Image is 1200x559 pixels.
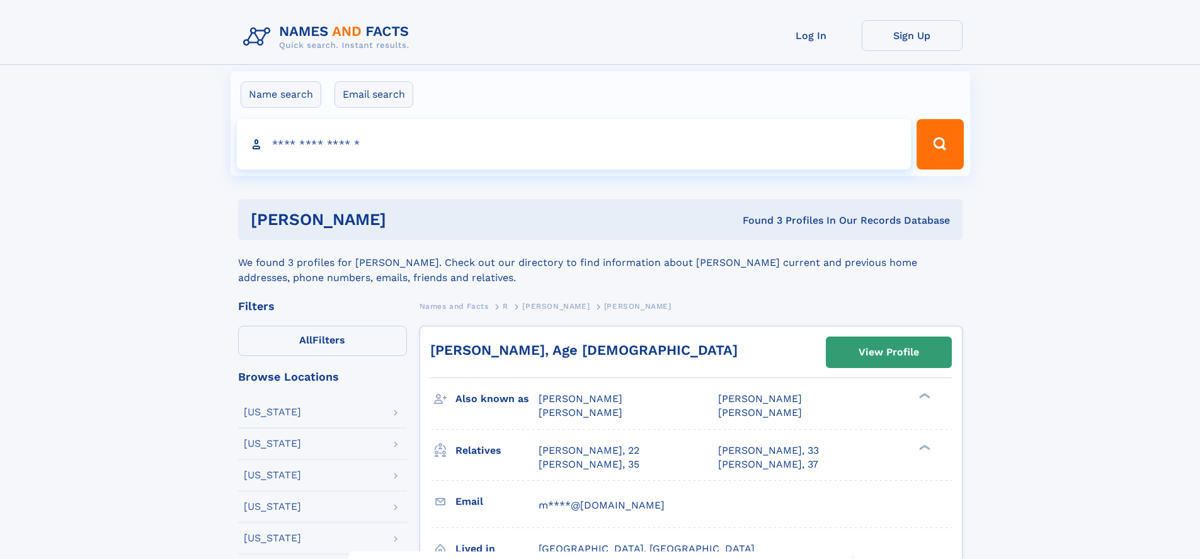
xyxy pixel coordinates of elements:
[244,502,301,512] div: [US_STATE]
[718,458,818,471] a: [PERSON_NAME], 37
[251,212,564,228] h1: [PERSON_NAME]
[718,406,802,418] span: [PERSON_NAME]
[238,371,407,383] div: Browse Locations
[862,20,963,51] a: Sign Up
[539,543,755,555] span: [GEOGRAPHIC_DATA], [GEOGRAPHIC_DATA]
[244,470,301,480] div: [US_STATE]
[244,439,301,449] div: [US_STATE]
[238,20,420,54] img: Logo Names and Facts
[334,81,413,108] label: Email search
[826,337,951,367] a: View Profile
[244,407,301,417] div: [US_STATE]
[718,393,802,405] span: [PERSON_NAME]
[241,81,321,108] label: Name search
[916,443,931,451] div: ❯
[539,458,639,471] a: [PERSON_NAME], 35
[420,298,489,314] a: Names and Facts
[917,119,963,170] button: Search Button
[299,334,312,346] span: All
[761,20,862,51] a: Log In
[604,302,671,311] span: [PERSON_NAME]
[564,214,950,228] div: Found 3 Profiles In Our Records Database
[430,342,738,358] a: [PERSON_NAME], Age [DEMOGRAPHIC_DATA]
[455,440,539,461] h3: Relatives
[238,240,963,285] div: We found 3 profiles for [PERSON_NAME]. Check out our directory to find information about [PERSON_...
[503,302,508,311] span: R
[455,491,539,512] h3: Email
[238,301,407,312] div: Filters
[916,392,931,400] div: ❯
[859,338,919,367] div: View Profile
[237,119,911,170] input: search input
[539,406,622,418] span: [PERSON_NAME]
[238,326,407,356] label: Filters
[539,393,622,405] span: [PERSON_NAME]
[718,444,819,458] a: [PERSON_NAME], 33
[522,298,590,314] a: [PERSON_NAME]
[539,444,639,458] a: [PERSON_NAME], 22
[244,533,301,543] div: [US_STATE]
[503,298,508,314] a: R
[522,302,590,311] span: [PERSON_NAME]
[455,388,539,410] h3: Also known as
